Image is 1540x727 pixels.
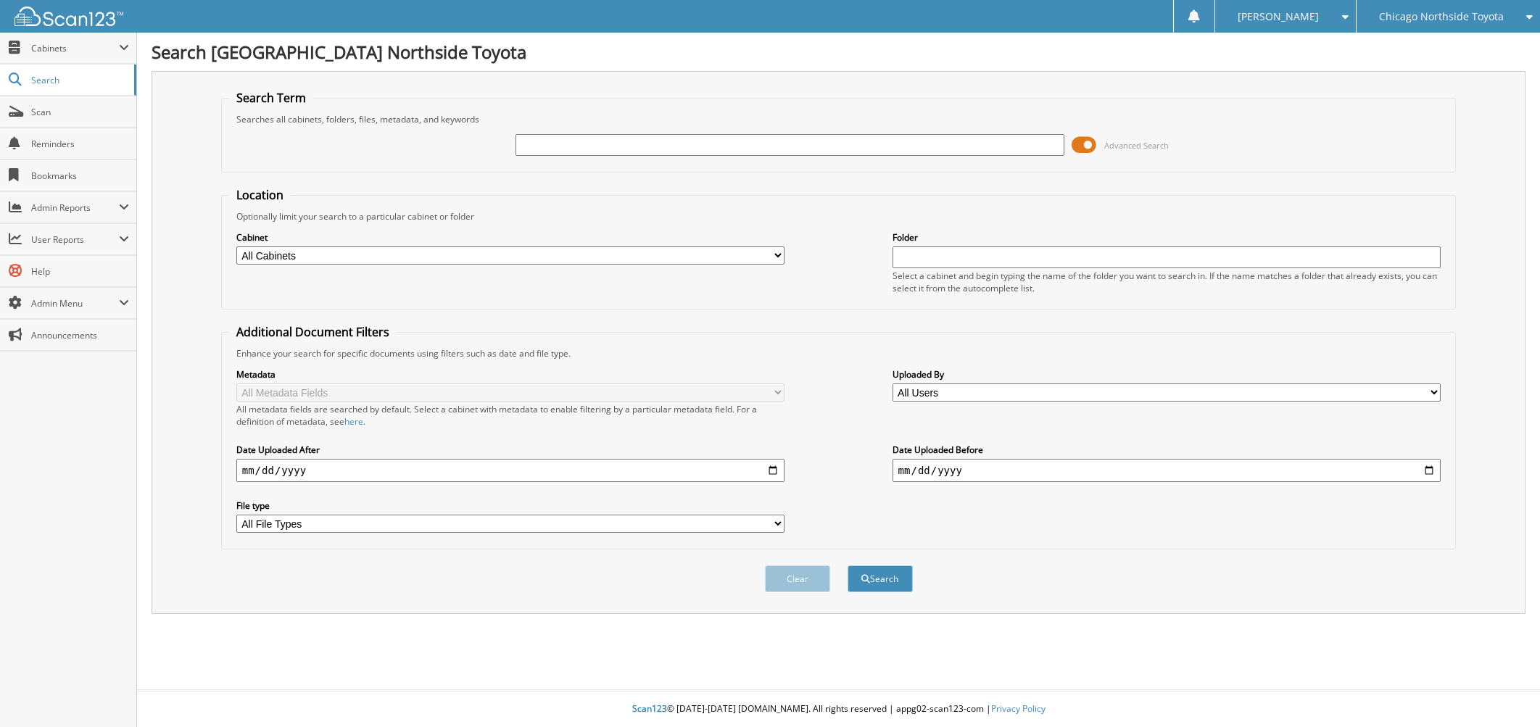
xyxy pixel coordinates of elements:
label: File type [236,499,785,512]
button: Search [848,565,913,592]
span: Admin Reports [31,202,119,214]
div: Optionally limit your search to a particular cabinet or folder [229,210,1449,223]
iframe: Chat Widget [1467,657,1540,727]
span: Advanced Search [1104,140,1169,151]
span: Reminders [31,138,129,150]
label: Date Uploaded Before [893,444,1441,456]
span: Chicago Northside Toyota [1379,12,1504,21]
div: Select a cabinet and begin typing the name of the folder you want to search in. If the name match... [893,270,1441,294]
legend: Location [229,187,291,203]
label: Uploaded By [893,368,1441,381]
img: scan123-logo-white.svg [15,7,123,26]
div: Enhance your search for specific documents using filters such as date and file type. [229,347,1449,360]
span: Bookmarks [31,170,129,182]
input: start [236,459,785,482]
span: [PERSON_NAME] [1238,12,1319,21]
h1: Search [GEOGRAPHIC_DATA] Northside Toyota [152,40,1525,64]
span: Admin Menu [31,297,119,310]
a: here [344,415,363,428]
a: Privacy Policy [991,702,1046,715]
span: Scan123 [632,702,667,715]
div: Searches all cabinets, folders, files, metadata, and keywords [229,113,1449,125]
legend: Search Term [229,90,313,106]
label: Date Uploaded After [236,444,785,456]
button: Clear [765,565,830,592]
div: © [DATE]-[DATE] [DOMAIN_NAME]. All rights reserved | appg02-scan123-com | [137,691,1540,727]
span: Cabinets [31,42,119,54]
input: end [893,459,1441,482]
div: All metadata fields are searched by default. Select a cabinet with metadata to enable filtering b... [236,403,785,428]
label: Folder [893,231,1441,244]
legend: Additional Document Filters [229,324,397,340]
span: Scan [31,106,129,118]
span: Announcements [31,329,129,341]
span: Search [31,74,127,86]
label: Metadata [236,368,785,381]
span: User Reports [31,233,119,246]
label: Cabinet [236,231,785,244]
span: Help [31,265,129,278]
